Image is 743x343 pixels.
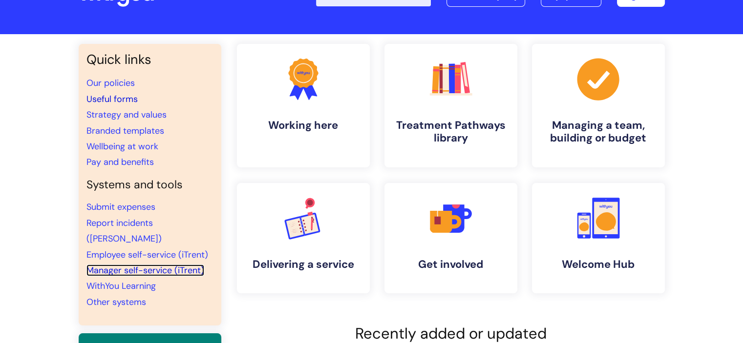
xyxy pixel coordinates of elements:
[392,119,509,145] h4: Treatment Pathways library
[540,119,657,145] h4: Managing a team, building or budget
[86,217,162,244] a: Report incidents ([PERSON_NAME])
[86,77,135,89] a: Our policies
[392,258,509,271] h4: Get involved
[237,183,370,293] a: Delivering a service
[237,324,665,343] h2: Recently added or updated
[86,156,154,168] a: Pay and benefits
[245,119,362,132] h4: Working here
[532,44,665,167] a: Managing a team, building or budget
[245,258,362,271] h4: Delivering a service
[86,201,155,213] a: Submit expenses
[86,93,138,105] a: Useful forms
[86,125,164,137] a: Branded templates
[86,264,204,276] a: Manager self-service (iTrent)
[86,109,167,121] a: Strategy and values
[237,44,370,167] a: Working here
[384,183,517,293] a: Get involved
[384,44,517,167] a: Treatment Pathways library
[86,52,213,67] h3: Quick links
[86,296,146,308] a: Other systems
[86,249,208,261] a: Employee self-service (iTrent)
[86,280,156,292] a: WithYou Learning
[86,141,158,152] a: Wellbeing at work
[532,183,665,293] a: Welcome Hub
[540,258,657,271] h4: Welcome Hub
[86,178,213,192] h4: Systems and tools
